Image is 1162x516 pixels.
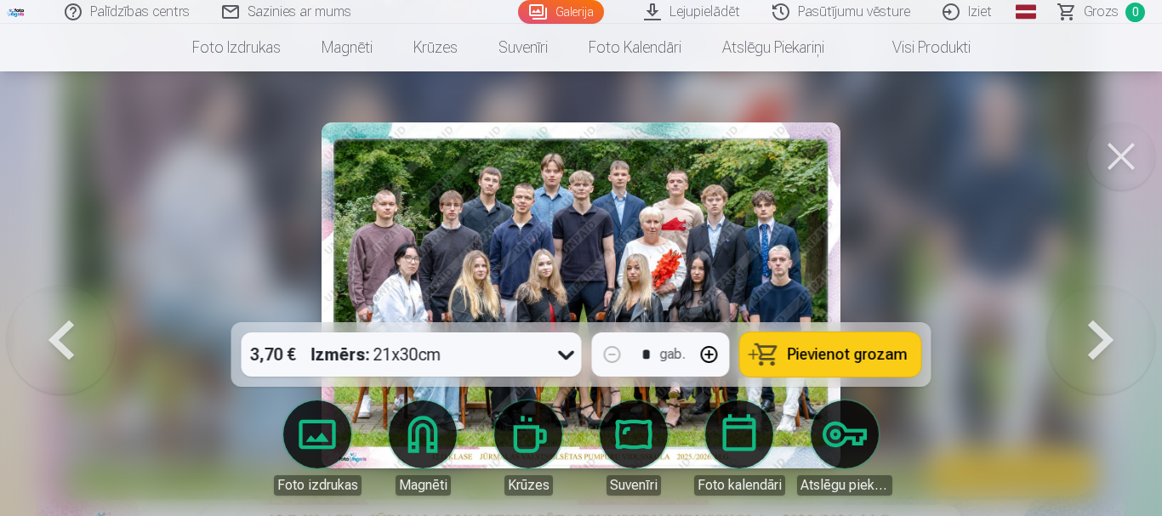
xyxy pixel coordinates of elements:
[311,343,370,366] strong: Izmērs :
[481,400,576,496] a: Krūzes
[788,347,908,362] span: Pievienot grozam
[702,24,845,71] a: Atslēgu piekariņi
[568,24,702,71] a: Foto kalendāri
[301,24,393,71] a: Magnēti
[1084,2,1119,22] span: Grozs
[393,24,478,71] a: Krūzes
[274,475,362,496] div: Foto izdrukas
[270,400,365,496] a: Foto izdrukas
[740,332,921,377] button: Pievienot grozam
[1125,3,1145,22] span: 0
[375,400,470,496] a: Magnēti
[172,24,301,71] a: Foto izdrukas
[7,7,26,17] img: /fa3
[692,400,787,496] a: Foto kalendāri
[242,332,305,377] div: 3,70 €
[586,400,681,496] a: Suvenīri
[694,475,785,496] div: Foto kalendāri
[845,24,991,71] a: Visi produkti
[797,475,892,496] div: Atslēgu piekariņi
[396,475,451,496] div: Magnēti
[660,344,686,365] div: gab.
[797,400,892,496] a: Atslēgu piekariņi
[478,24,568,71] a: Suvenīri
[504,475,553,496] div: Krūzes
[311,332,441,377] div: 21x30cm
[607,475,661,496] div: Suvenīri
